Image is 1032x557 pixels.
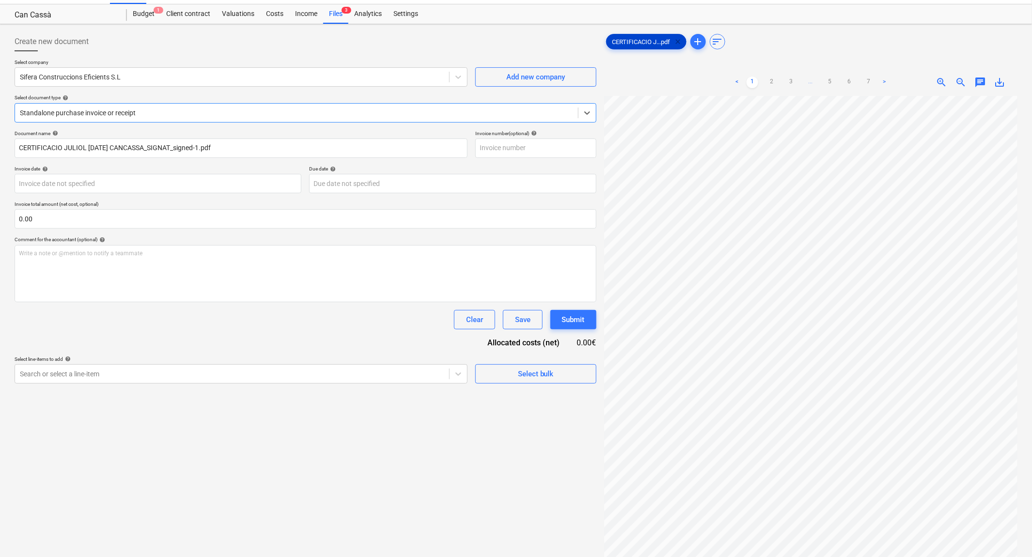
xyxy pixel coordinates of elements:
span: help [40,166,48,172]
span: save_alt [994,77,1006,88]
div: Submit [562,313,585,326]
div: Can Cassà [15,10,115,20]
input: Invoice date not specified [15,174,301,193]
button: Select bulk [475,364,596,384]
span: help [328,166,336,172]
div: Select line-items to add [15,356,468,362]
a: Next page [878,77,890,88]
span: 1 [154,7,163,14]
a: Settings [388,4,424,24]
span: zoom_in [936,77,948,88]
span: help [61,95,68,101]
span: 3 [342,7,351,14]
button: Save [503,310,543,329]
a: Page 2 [766,77,778,88]
a: Costs [260,4,289,24]
div: Document name [15,130,468,137]
a: Page 3 [785,77,797,88]
span: add [692,36,704,47]
a: Previous page [731,77,743,88]
span: help [97,237,105,243]
div: 0.00€ [575,337,596,348]
div: CERTIFICACIO J...pdf [606,34,687,49]
a: Analytics [348,4,388,24]
button: Clear [454,310,495,329]
input: Due date not specified [309,174,596,193]
a: Page 1 is your current page [747,77,758,88]
span: clear [672,36,684,47]
span: help [529,130,537,136]
a: Valuations [216,4,260,24]
p: Invoice total amount (net cost, optional) [15,201,596,209]
a: Client contract [160,4,216,24]
button: Submit [550,310,596,329]
div: Add new company [506,71,565,83]
input: Invoice number [475,139,596,158]
span: help [50,130,58,136]
input: Document name [15,139,468,158]
div: Invoice number (optional) [475,130,596,137]
span: zoom_out [955,77,967,88]
div: Comment for the accountant (optional) [15,236,596,243]
div: Save [515,313,531,326]
span: Create new document [15,36,89,47]
span: CERTIFICACIO J...pdf [607,38,676,46]
p: Select company [15,59,468,67]
span: chat [975,77,986,88]
div: Allocated costs (net) [470,337,575,348]
input: Invoice total amount (net cost, optional) [15,209,596,229]
a: ... [805,77,816,88]
div: Files [323,4,348,24]
a: Files3 [323,4,348,24]
a: Income [289,4,323,24]
div: Select bulk [518,368,554,380]
div: Clear [466,313,483,326]
div: Invoice date [15,166,301,172]
a: Page 5 [824,77,836,88]
span: help [63,356,71,362]
div: Select document type [15,94,596,101]
a: Budget1 [127,4,160,24]
div: Due date [309,166,596,172]
a: Page 6 [844,77,855,88]
div: Budget [127,4,160,24]
button: Add new company [475,67,596,87]
span: sort [712,36,723,47]
a: Page 7 [863,77,875,88]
